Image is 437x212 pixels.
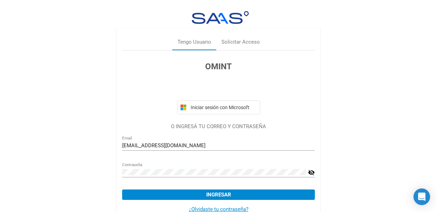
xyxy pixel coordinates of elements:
[177,100,260,114] button: Iniciar sesión con Microsoft
[122,189,315,200] button: Ingresar
[221,38,260,46] div: Solicitar Acceso
[122,60,315,73] h3: OMINT
[413,188,430,205] div: Open Intercom Messenger
[308,168,315,177] mat-icon: visibility_off
[174,80,264,96] iframe: Botón de Acceder con Google
[189,105,257,110] span: Iniciar sesión con Microsoft
[177,38,211,46] div: Tengo Usuario
[206,192,231,198] span: Ingresar
[122,123,315,131] p: O INGRESÁ TU CORREO Y CONTRASEÑA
